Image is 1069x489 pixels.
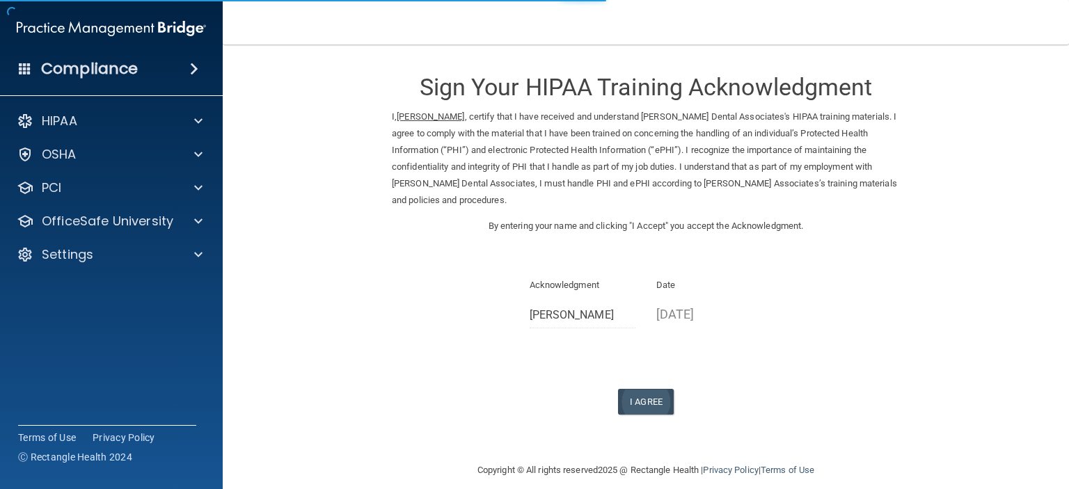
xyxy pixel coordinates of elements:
p: Settings [42,246,93,263]
p: Acknowledgment [530,277,636,294]
p: Date [656,277,763,294]
span: Ⓒ Rectangle Health 2024 [18,450,132,464]
a: Settings [17,246,203,263]
p: I, , certify that I have received and understand [PERSON_NAME] Dental Associates's HIPAA training... [392,109,900,209]
p: By entering your name and clicking "I Accept" you accept the Acknowledgment. [392,218,900,234]
h3: Sign Your HIPAA Training Acknowledgment [392,74,900,100]
ins: [PERSON_NAME] [397,111,464,122]
h4: Compliance [41,59,138,79]
p: HIPAA [42,113,77,129]
a: Privacy Policy [93,431,155,444]
input: Full Name [530,303,636,328]
button: I Agree [618,389,674,415]
a: Terms of Use [761,465,814,475]
p: PCI [42,179,61,196]
a: OSHA [17,146,203,163]
p: OSHA [42,146,77,163]
a: PCI [17,179,203,196]
p: OfficeSafe University [42,213,173,230]
a: Privacy Policy [703,465,758,475]
a: HIPAA [17,113,203,129]
img: PMB logo [17,15,206,42]
a: Terms of Use [18,431,76,444]
p: [DATE] [656,303,763,326]
a: OfficeSafe University [17,213,203,230]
